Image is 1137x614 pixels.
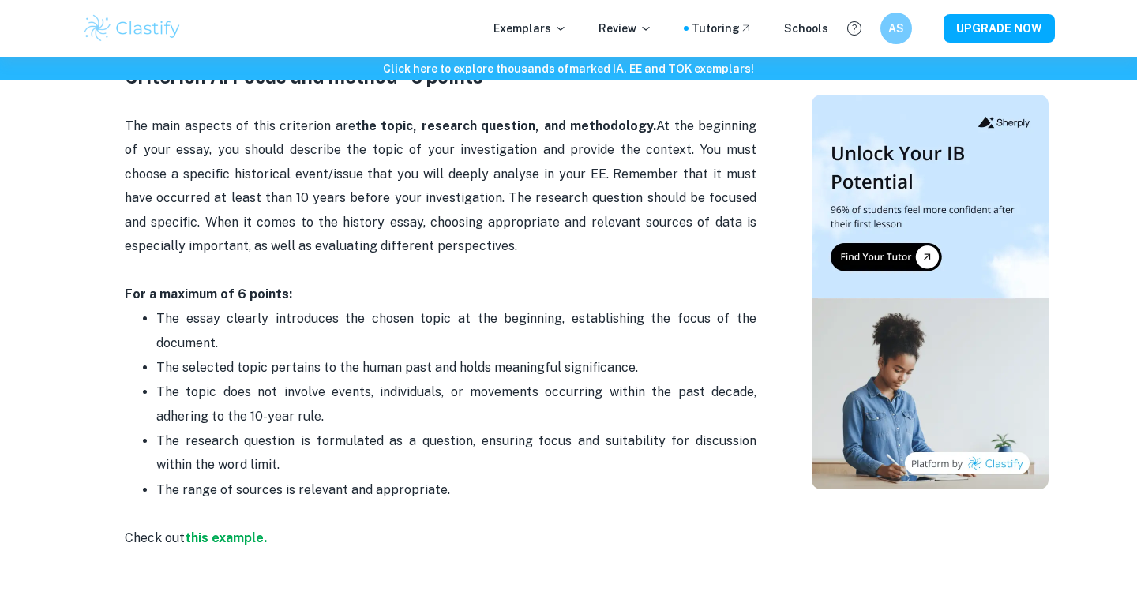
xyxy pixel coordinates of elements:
p: The research question is formulated as a question, ensuring focus and suitability for discussion ... [156,429,756,477]
a: this example. [185,530,267,545]
p: Review [599,20,652,37]
h6: Click here to explore thousands of marked IA, EE and TOK exemplars ! [3,60,1134,77]
p: The topic does not involve events, individuals, or movements occurring within the past decade, ad... [156,380,756,429]
button: AS [880,13,912,44]
p: Exemplars [493,20,567,37]
a: Tutoring [692,20,752,37]
img: Thumbnail [812,95,1049,489]
p: The essay clearly introduces the chosen topic at the beginning, establishing the focus of the doc... [156,307,756,355]
strong: For a maximum of 6 points: [125,286,292,301]
p: The selected topic pertains to the human past and holds meaningful significance. [156,356,756,380]
p: Check out [125,526,756,550]
strong: the topic, research question, and methodology. [355,118,656,133]
p: The range of sources is relevant and appropriate. [156,478,756,526]
img: Clastify logo [82,13,182,44]
a: Schools [784,20,828,37]
h6: AS [887,20,906,37]
button: UPGRADE NOW [944,14,1055,43]
button: Help and Feedback [841,15,868,42]
p: The main aspects of this criterion are At the beginning of your essay, you should describe the to... [125,91,756,307]
strong: Criterion A: Focus and method - 6 points [125,66,483,88]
